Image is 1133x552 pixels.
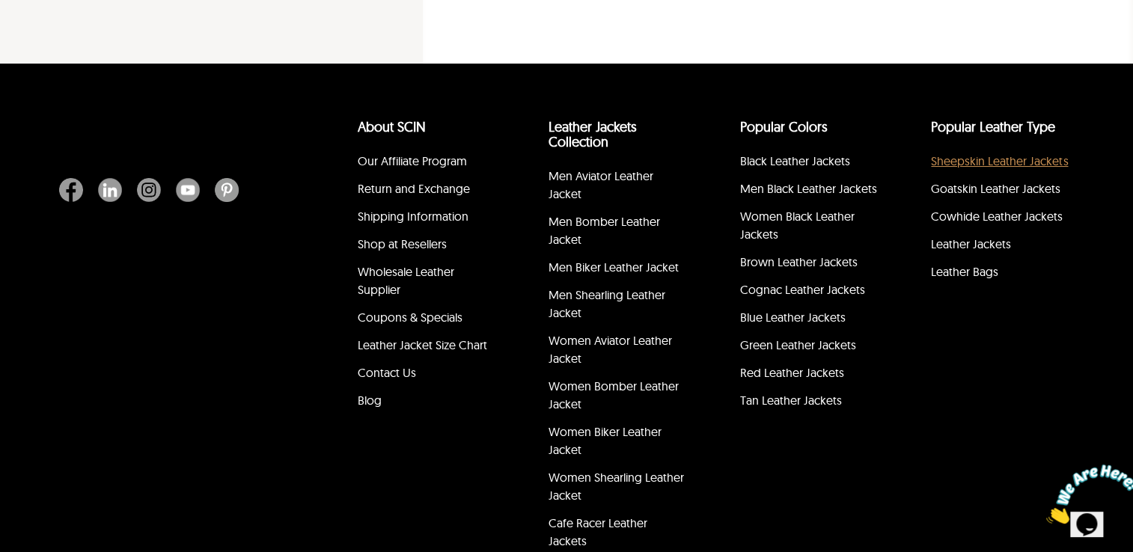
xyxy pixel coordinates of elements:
[546,165,686,210] li: Men Aviator Leather Jacket
[355,150,495,177] li: Our Affiliate Program
[740,181,877,196] a: Men Black Leather Jackets
[738,334,878,361] li: Green Leather Jackets
[931,209,1063,224] a: Cowhide Leather Jackets
[215,178,239,202] img: Pinterest
[740,254,858,269] a: Brown Leather Jackets
[355,334,495,361] li: Leather Jacket Size Chart
[549,333,672,366] a: Women Aviator Leather Jacket
[358,365,416,380] a: Contact Us
[129,178,168,202] a: Instagram
[931,236,1011,251] a: Leather Jackets
[358,264,454,297] a: Wholesale Leather Supplier
[738,389,878,417] li: Tan Leather Jackets
[740,209,855,242] a: Women Black Leather Jackets
[549,118,637,150] a: Leather Jackets Collection
[549,515,647,548] a: Cafe Racer Leather Jackets
[929,150,1069,177] li: Sheepskin Leather Jackets
[549,287,665,320] a: Men Shearling Leather Jacket
[98,178,122,202] img: Linkedin
[358,393,382,408] a: Blog
[355,306,495,334] li: Coupons & Specials
[740,153,850,168] a: Black Leather Jackets
[355,361,495,389] li: Contact Us
[738,251,878,278] li: Brown Leather Jackets
[207,178,239,202] a: Pinterest
[740,337,856,352] a: Green Leather Jackets
[740,365,844,380] a: Red Leather Jackets
[355,260,495,306] li: Wholesale Leather Supplier
[358,337,487,352] a: Leather Jacket Size Chart
[738,205,878,251] li: Women Black Leather Jackets
[546,466,686,512] li: Women Shearling Leather Jacket
[549,424,662,457] a: Women Biker Leather Jacket
[358,310,462,325] a: Coupons & Specials
[6,6,99,65] img: Chat attention grabber
[1040,459,1133,530] iframe: chat widget
[176,178,200,202] img: Youtube
[931,118,1055,135] a: Popular Leather Type
[546,256,686,283] li: Men Biker Leather Jacket
[168,178,207,202] a: Youtube
[740,393,842,408] a: Tan Leather Jackets
[929,233,1069,260] li: Leather Jackets
[355,177,495,205] li: Return and Exchange
[931,181,1060,196] a: Goatskin Leather Jackets
[358,118,426,135] a: About SCIN
[546,375,686,420] li: Women Bomber Leather Jacket
[929,205,1069,233] li: Cowhide Leather Jackets
[355,389,495,417] li: Blog
[546,329,686,375] li: Women Aviator Leather Jacket
[740,310,846,325] a: Blue Leather Jackets
[549,378,679,411] a: Women Bomber Leather Jacket
[740,118,828,135] a: popular leather jacket colors
[549,214,660,247] a: Men Bomber Leather Jacket
[358,236,447,251] a: Shop at Resellers
[59,178,91,202] a: Facebook
[546,210,686,256] li: Men Bomber Leather Jacket
[738,278,878,306] li: Cognac Leather Jackets
[549,168,653,201] a: Men Aviator Leather Jacket
[738,361,878,389] li: Red Leather Jackets
[738,177,878,205] li: Men Black Leather Jackets
[931,264,998,279] a: Leather Bags
[358,181,470,196] a: Return and Exchange
[91,178,129,202] a: Linkedin
[546,283,686,329] li: Men Shearling Leather Jacket
[738,306,878,334] li: Blue Leather Jackets
[929,260,1069,288] li: Leather Bags
[549,260,679,275] a: Men Biker Leather Jacket
[929,177,1069,205] li: Goatskin Leather Jackets
[137,178,161,202] img: Instagram
[931,153,1068,168] a: Sheepskin Leather Jackets
[59,178,83,202] img: Facebook
[358,153,467,168] a: Our Affiliate Program
[738,150,878,177] li: Black Leather Jackets
[546,420,686,466] li: Women Biker Leather Jacket
[358,209,468,224] a: Shipping Information
[355,233,495,260] li: Shop at Resellers
[740,282,865,297] a: Cognac Leather Jackets
[549,470,684,503] a: Women Shearling Leather Jacket
[355,205,495,233] li: Shipping Information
